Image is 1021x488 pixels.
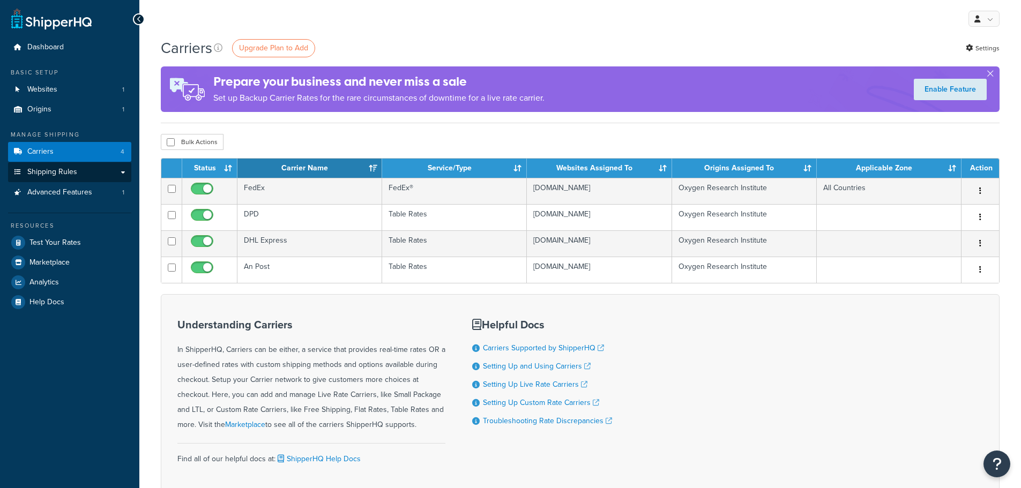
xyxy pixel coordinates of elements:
button: Bulk Actions [161,134,223,150]
h4: Prepare your business and never miss a sale [213,73,545,91]
a: Setting Up Custom Rate Carriers [483,397,599,408]
li: Advanced Features [8,183,131,202]
td: FedEx® [382,178,527,204]
td: Oxygen Research Institute [672,178,817,204]
a: Troubleshooting Rate Discrepancies [483,415,612,426]
div: Basic Setup [8,68,131,77]
p: Set up Backup Carrier Rates for the rare circumstances of downtime for a live rate carrier. [213,91,545,106]
li: Carriers [8,142,131,162]
td: Oxygen Research Institute [672,204,817,230]
a: Marketplace [8,253,131,272]
span: Upgrade Plan to Add [239,42,308,54]
a: ShipperHQ Home [11,8,92,29]
div: Manage Shipping [8,130,131,139]
div: Find all of our helpful docs at: [177,443,445,467]
span: 4 [121,147,124,156]
td: All Countries [817,178,962,204]
span: 1 [122,188,124,197]
td: [DOMAIN_NAME] [527,257,672,283]
td: [DOMAIN_NAME] [527,178,672,204]
a: ShipperHQ Help Docs [275,453,361,464]
a: Setting Up Live Rate Carriers [483,379,587,390]
a: Carriers 4 [8,142,131,162]
td: FedEx [237,178,382,204]
span: Shipping Rules [27,168,77,177]
td: DHL Express [237,230,382,257]
h3: Helpful Docs [472,319,612,331]
h1: Carriers [161,37,212,58]
span: Dashboard [27,43,64,52]
span: Marketplace [29,258,70,267]
span: Websites [27,85,57,94]
a: Advanced Features 1 [8,183,131,202]
h3: Understanding Carriers [177,319,445,331]
a: Origins 1 [8,100,131,119]
a: Dashboard [8,37,131,57]
li: Websites [8,80,131,100]
th: Status: activate to sort column ascending [182,159,237,178]
span: Help Docs [29,298,64,307]
td: [DOMAIN_NAME] [527,230,672,257]
a: Websites 1 [8,80,131,100]
th: Origins Assigned To: activate to sort column ascending [672,159,817,178]
span: Origins [27,105,51,114]
th: Websites Assigned To: activate to sort column ascending [527,159,672,178]
a: Analytics [8,273,131,292]
th: Action [962,159,999,178]
button: Open Resource Center [983,451,1010,477]
a: Setting Up and Using Carriers [483,361,591,372]
img: ad-rules-rateshop-fe6ec290ccb7230408bd80ed9643f0289d75e0ffd9eb532fc0e269fcd187b520.png [161,66,213,112]
a: Shipping Rules [8,162,131,182]
th: Applicable Zone: activate to sort column ascending [817,159,962,178]
a: Upgrade Plan to Add [232,39,315,57]
li: Origins [8,100,131,119]
a: Help Docs [8,292,131,312]
td: DPD [237,204,382,230]
th: Service/Type: activate to sort column ascending [382,159,527,178]
a: Settings [966,41,1000,56]
td: Oxygen Research Institute [672,257,817,283]
a: Carriers Supported by ShipperHQ [483,342,604,354]
th: Carrier Name: activate to sort column ascending [237,159,382,178]
td: Oxygen Research Institute [672,230,817,257]
td: Table Rates [382,204,527,230]
td: Table Rates [382,257,527,283]
span: 1 [122,105,124,114]
td: Table Rates [382,230,527,257]
span: Advanced Features [27,188,92,197]
span: Carriers [27,147,54,156]
span: Analytics [29,278,59,287]
a: Marketplace [225,419,265,430]
span: Test Your Rates [29,238,81,247]
td: [DOMAIN_NAME] [527,204,672,230]
div: Resources [8,221,131,230]
td: An Post [237,257,382,283]
div: In ShipperHQ, Carriers can be either, a service that provides real-time rates OR a user-defined r... [177,319,445,432]
span: 1 [122,85,124,94]
a: Test Your Rates [8,233,131,252]
a: Enable Feature [914,79,987,100]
